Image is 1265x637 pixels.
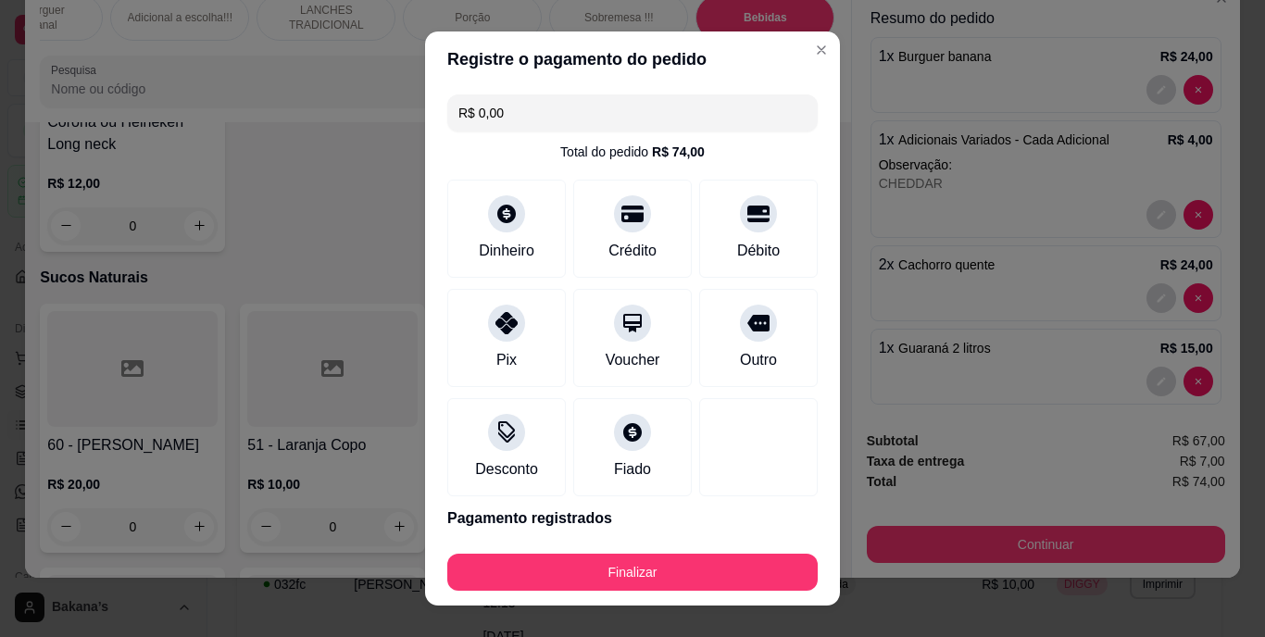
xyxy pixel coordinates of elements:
[740,349,777,371] div: Outro
[447,554,818,591] button: Finalizar
[560,143,705,161] div: Total do pedido
[458,94,807,131] input: Ex.: hambúrguer de cordeiro
[496,349,517,371] div: Pix
[425,31,840,87] header: Registre o pagamento do pedido
[737,240,780,262] div: Débito
[479,240,534,262] div: Dinheiro
[608,240,657,262] div: Crédito
[447,507,818,530] p: Pagamento registrados
[652,143,705,161] div: R$ 74,00
[807,35,836,65] button: Close
[606,349,660,371] div: Voucher
[475,458,538,481] div: Desconto
[614,458,651,481] div: Fiado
